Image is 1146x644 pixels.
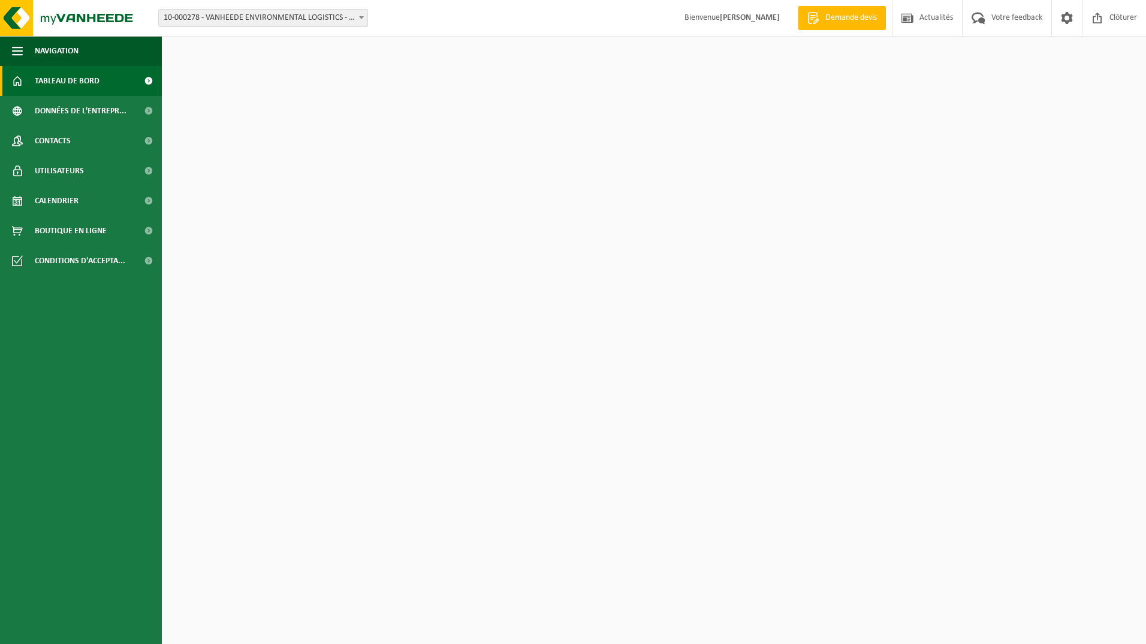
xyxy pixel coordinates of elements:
span: Données de l'entrepr... [35,96,126,126]
iframe: chat widget [6,618,200,644]
span: Tableau de bord [35,66,99,96]
span: Utilisateurs [35,156,84,186]
span: 10-000278 - VANHEEDE ENVIRONMENTAL LOGISTICS - QUEVY - QUÉVY-LE-GRAND [159,10,367,26]
span: Contacts [35,126,71,156]
strong: [PERSON_NAME] [720,13,780,22]
span: Navigation [35,36,79,66]
span: Conditions d'accepta... [35,246,125,276]
span: Boutique en ligne [35,216,107,246]
a: Demande devis [798,6,886,30]
span: Demande devis [822,12,880,24]
span: 10-000278 - VANHEEDE ENVIRONMENTAL LOGISTICS - QUEVY - QUÉVY-LE-GRAND [158,9,368,27]
span: Calendrier [35,186,79,216]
